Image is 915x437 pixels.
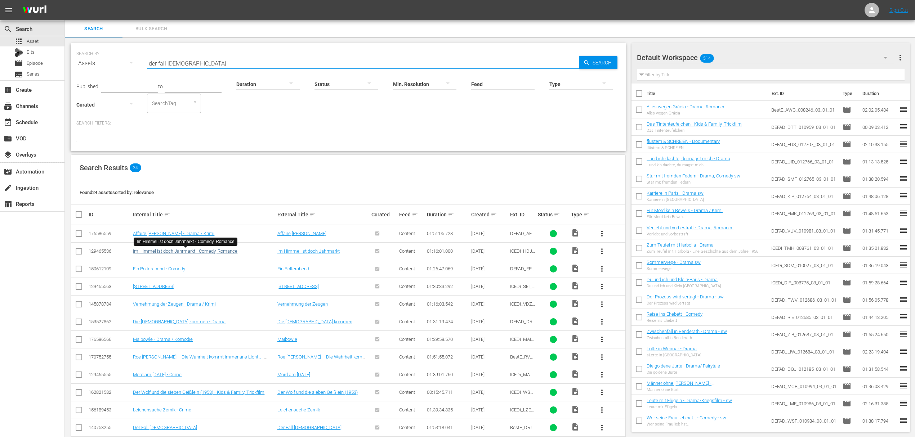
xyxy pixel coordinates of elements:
div: Der Prozess wird vertagt [647,301,724,306]
td: 01:31:58.544 [860,360,899,378]
a: Leichensache Zernik [277,407,320,413]
span: Episode [843,399,851,408]
th: Duration [858,84,901,104]
a: Mord am [DATE] - Crime [133,372,182,377]
span: Episode [27,60,43,67]
span: more_vert [896,53,905,62]
td: 01:36:08.429 [860,378,899,395]
span: Automation [4,167,12,176]
a: Männer ohne [PERSON_NAME] - Drama/Comedy/Jugendfilm - sw [647,380,714,391]
td: 02:02:05.434 [860,101,899,118]
span: BestE_RVW_011887_03_01_01 [510,354,535,370]
span: Episode [843,261,851,270]
span: Video [571,352,580,361]
td: DEFAD_DTT_010959_03_01_01 [768,118,840,136]
span: Search [4,25,12,33]
span: DEFAD_AFB_012561_03_01_01 [510,231,535,247]
span: Video [571,281,580,290]
a: Sommerwege - Drama sw [647,260,701,265]
span: DEFAD_EPA_012152_03_01_01 [510,266,535,282]
div: 140753255 [89,425,131,430]
div: Bits [14,48,23,57]
a: Roe [PERSON_NAME] – Die Wahrheit kommt immer ans Licht… [277,354,368,365]
span: 514 [700,51,714,66]
div: [DATE] [471,389,508,395]
div: Die goldene Jurte [647,370,720,375]
a: Die [DEMOGRAPHIC_DATA] kommen [277,319,352,324]
span: reorder [899,157,908,166]
th: Type [838,84,858,104]
div: Created [471,210,508,219]
span: Video [571,229,580,237]
div: Reise ins Ehebett [647,318,702,323]
td: 02:16:31.335 [860,395,899,412]
span: Content [399,284,415,289]
td: 02:23:19.404 [860,343,899,360]
div: Feed [399,210,425,219]
div: 01:39:01.760 [427,372,469,377]
span: 24 [130,163,141,172]
span: VOD [4,134,12,143]
span: Content [399,248,415,254]
span: Reports [4,200,12,208]
a: Das Tintenteufelchen - Kids & Family, Trickfilm [647,121,742,127]
div: 170752755 [89,354,131,360]
a: Ein Polterabend [277,266,309,271]
span: reorder [899,105,908,114]
span: Content [399,301,415,307]
span: more_vert [598,370,606,379]
span: ICEDi_MAI_010459_03_01_01 [510,337,535,353]
div: 01:51:05.728 [427,231,469,236]
span: Search Results [80,163,128,172]
span: more_vert [598,353,606,361]
a: Wer seine Frau lieb hat… - Comedy - sw [647,415,726,420]
a: Der Fall [DEMOGRAPHIC_DATA] [133,425,197,430]
div: Männer ohne Bart [647,387,765,392]
div: 00:15:45.711 [427,389,469,395]
span: Video [571,317,580,325]
span: Series [27,71,40,78]
div: 01:29:58.570 [427,337,469,342]
div: 150612109 [89,266,131,271]
td: 01:38:17.794 [860,412,899,429]
td: 01:48:51.653 [860,205,899,222]
td: 01:59:28.664 [860,274,899,291]
span: reorder [899,209,908,217]
span: Bulk Search [127,25,176,33]
td: DEFAD_ZIB_012687_03_01_01 [768,326,840,343]
a: …und ich dachte, du magst mich - Drama [647,156,730,161]
div: Ext. ID [510,212,536,217]
span: sort [554,211,560,218]
span: Episode [843,123,851,131]
td: DEFAD_LIW_012684_03_01_01 [768,343,840,360]
div: 01:39:34.335 [427,407,469,413]
span: Found 24 assets sorted by: relevance [80,190,154,195]
span: to [158,84,163,89]
span: more_vert [598,317,606,326]
div: Zum Teufel mit Harbolla - Eine Geschichte aus dem Jahre 1956 [647,249,758,254]
div: Internal Title [133,210,275,219]
span: sort [448,211,454,218]
div: Status [538,210,569,219]
td: DEFAD_FUS_012707_03_01_01 [768,136,840,153]
td: 01:36:19.043 [860,257,899,274]
span: ICEDi_LZE_990209_03_01_01 [510,407,535,423]
div: [DATE] [471,372,508,377]
span: Content [399,231,415,236]
a: Affaire [PERSON_NAME] - Drama / Krimi [133,231,214,236]
button: more_vert [593,401,611,419]
td: ICEDi_TMH_008761_03_01_01 [768,239,840,257]
a: Maibowle - Drama / Komödie [133,337,193,342]
div: 01:30:33.292 [427,284,469,289]
span: Episode [843,330,851,339]
span: sort [583,211,590,218]
div: Leute mit Flügeln [647,405,732,409]
div: External Title [277,210,370,219]
div: sLotte in [GEOGRAPHIC_DATA] [647,353,701,357]
div: …und ich dachte, du magst mich [647,163,730,167]
button: Open [192,99,198,105]
span: sort [309,211,316,218]
td: DEFAD_LMF_010986_03_01_01 [768,395,840,412]
span: reorder [899,261,908,269]
a: Leichensache Zernik - Crime [133,407,191,413]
